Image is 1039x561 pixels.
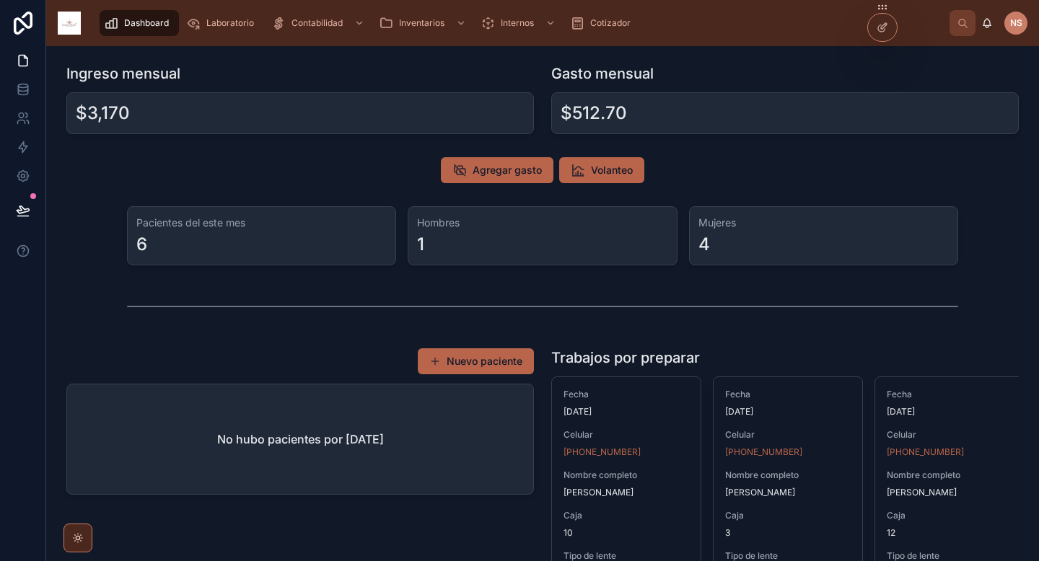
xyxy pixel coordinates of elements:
[92,7,950,39] div: scrollable content
[591,163,633,177] span: Volanteo
[100,10,179,36] a: Dashboard
[58,12,81,35] img: App logo
[76,102,130,125] div: $3,170
[725,446,802,458] a: [PHONE_NUMBER]
[217,430,384,448] h2: No hubo pacientes por [DATE]
[725,469,851,481] span: Nombre completo
[887,446,964,458] a: [PHONE_NUMBER]
[566,10,641,36] a: Cotizador
[441,157,553,183] button: Agregar gasto
[725,487,851,498] span: [PERSON_NAME]
[564,446,641,458] a: [PHONE_NUMBER]
[590,17,631,29] span: Cotizador
[551,63,654,84] h1: Gasto mensual
[564,510,689,521] span: Caja
[417,216,667,230] h3: Hombres
[887,389,1012,400] span: Fecha
[501,17,534,29] span: Internos
[564,469,689,481] span: Nombre completo
[136,233,147,256] div: 6
[698,233,710,256] div: 4
[564,406,689,418] span: [DATE]
[698,216,949,230] h3: Mujeres
[564,487,689,498] span: [PERSON_NAME]
[473,163,542,177] span: Agregar gasto
[551,348,700,368] h1: Trabajos por preparar
[476,10,563,36] a: Internos
[887,469,1012,481] span: Nombre completo
[887,510,1012,521] span: Caja
[725,406,851,418] span: [DATE]
[136,216,387,230] h3: Pacientes del este mes
[399,17,444,29] span: Inventarios
[887,527,1012,539] span: 12
[124,17,169,29] span: Dashboard
[559,157,644,183] button: Volanteo
[66,63,180,84] h1: Ingreso mensual
[417,233,424,256] div: 1
[206,17,254,29] span: Laboratorio
[374,10,473,36] a: Inventarios
[561,102,627,125] div: $512.70
[887,429,1012,441] span: Celular
[887,487,1012,498] span: [PERSON_NAME]
[418,348,534,374] button: Nuevo paciente
[725,389,851,400] span: Fecha
[725,429,851,441] span: Celular
[564,527,689,539] span: 10
[564,429,689,441] span: Celular
[887,406,1012,418] span: [DATE]
[725,527,851,539] span: 3
[182,10,264,36] a: Laboratorio
[564,389,689,400] span: Fecha
[725,510,851,521] span: Caja
[1010,17,1022,29] span: NS
[267,10,372,36] a: Contabilidad
[291,17,343,29] span: Contabilidad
